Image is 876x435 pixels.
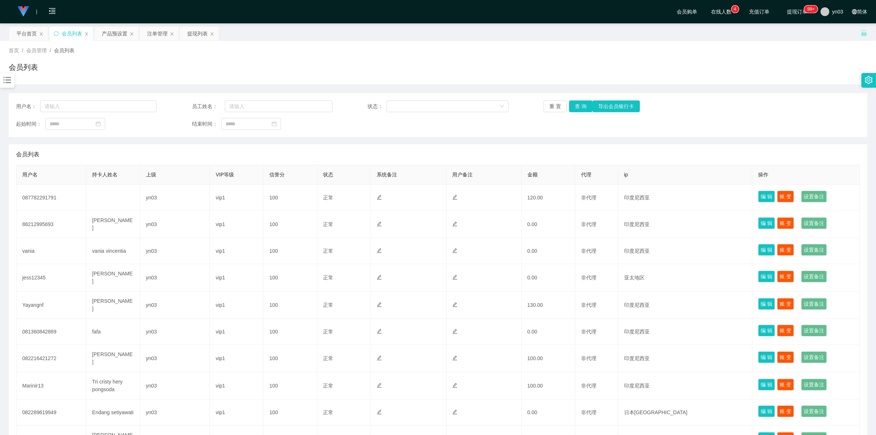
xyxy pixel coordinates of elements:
button: 设置备注 [801,405,827,417]
span: 正常 [323,329,333,335]
button: 编 辑 [758,325,775,336]
td: yn03 [140,211,210,238]
td: 130.00 [522,291,575,319]
button: 账 变 [777,217,794,229]
td: vip1 [210,372,264,400]
button: 编 辑 [758,217,775,229]
div: 会员列表 [62,27,82,41]
td: 100 [264,185,317,211]
i: 图标: edit [452,383,457,388]
button: 设置备注 [801,191,827,202]
td: yn03 [140,319,210,345]
i: 图标: edit [377,302,382,307]
span: 非代理 [581,275,596,281]
i: 图标: close [170,32,174,36]
td: jess12345 [16,264,86,291]
span: 用户备注 [452,172,473,178]
button: 设置备注 [801,298,827,310]
span: 结束时间： [192,120,221,128]
td: vip1 [210,291,264,319]
div: 注单管理 [147,27,168,41]
i: 图标: edit [452,195,457,200]
i: 图标: edit [452,329,457,334]
button: 账 变 [777,379,794,390]
span: 起始时间： [16,120,45,128]
i: 图标: calendar [96,121,101,126]
i: 图标: edit [377,195,382,200]
button: 设置备注 [801,217,827,229]
span: 正常 [323,248,333,254]
td: yn03 [140,264,210,291]
button: 导出会员银行卡 [592,100,640,112]
i: 图标: edit [377,248,382,253]
button: 设置备注 [801,244,827,256]
td: 100 [264,400,317,426]
span: 充值订单 [745,9,773,14]
button: 账 变 [777,244,794,256]
td: 印度尼西亚 [618,238,753,264]
span: 正常 [323,355,333,361]
td: vania [16,238,86,264]
i: 图标: sync [54,31,59,36]
button: 编 辑 [758,379,775,390]
i: 图标: edit [452,409,457,415]
input: 请输入 [225,100,333,112]
td: 印度尼西亚 [618,319,753,345]
td: yn03 [140,185,210,211]
td: Tri cristy hery pongsoda [86,372,140,400]
button: 编 辑 [758,351,775,363]
button: 设置备注 [801,379,827,390]
td: 082216421272 [16,345,86,372]
span: 会员列表 [54,47,74,53]
td: 100 [264,291,317,319]
td: 印度尼西亚 [618,372,753,400]
button: 编 辑 [758,298,775,310]
i: 图标: edit [377,409,382,415]
button: 账 变 [777,191,794,202]
h1: 会员列表 [9,62,38,73]
img: logo.9652507e.png [18,6,29,16]
i: 图标: edit [452,355,457,360]
i: 图标: edit [377,355,382,360]
span: 非代理 [581,248,596,254]
td: yn03 [140,291,210,319]
td: vania vincentia [86,238,140,264]
td: yn03 [140,372,210,400]
span: 非代理 [581,329,596,335]
button: 编 辑 [758,191,775,202]
td: 100 [264,345,317,372]
span: 状态： [368,103,387,110]
span: 首页 [9,47,19,53]
td: 印度尼西亚 [618,185,753,211]
span: 金额 [527,172,538,178]
span: 上级 [146,172,156,178]
span: 正常 [323,383,333,389]
span: 非代理 [581,302,596,308]
button: 账 变 [777,298,794,310]
td: 100 [264,211,317,238]
button: 设置备注 [801,271,827,282]
td: vip1 [210,211,264,238]
td: vip1 [210,238,264,264]
button: 账 变 [777,271,794,282]
td: 0.00 [522,211,575,238]
td: 印度尼西亚 [618,345,753,372]
span: 非代理 [581,221,596,227]
td: vip1 [210,400,264,426]
i: 图标: close [39,32,43,36]
td: 100.00 [522,345,575,372]
button: 重 置 [543,100,567,112]
button: 账 变 [777,351,794,363]
td: vip1 [210,319,264,345]
td: yn03 [140,400,210,426]
span: 会员列表 [16,150,39,159]
td: 印度尼西亚 [618,291,753,319]
td: 亚太地区 [618,264,753,291]
td: 0.00 [522,264,575,291]
p: 4 [734,5,736,13]
button: 编 辑 [758,244,775,256]
span: 正常 [323,195,333,201]
td: Marinir13 [16,372,86,400]
td: 082289619949 [16,400,86,426]
button: 编 辑 [758,271,775,282]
